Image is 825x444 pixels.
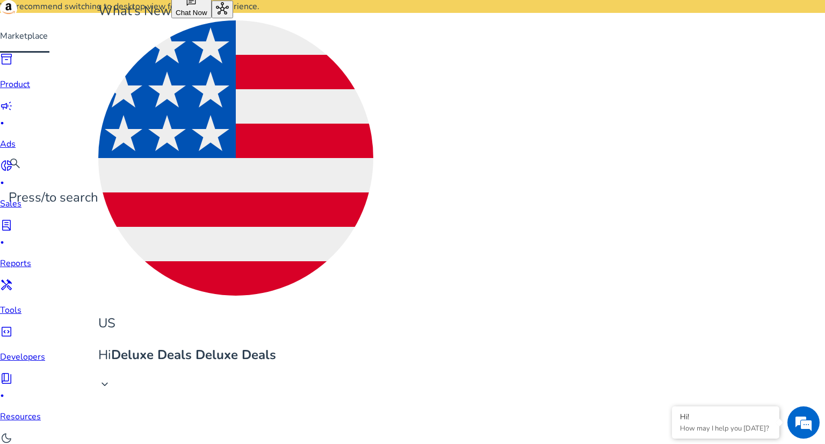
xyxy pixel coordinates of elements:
[680,424,771,433] p: How may I help you today?
[98,20,373,296] img: us.svg
[98,378,111,391] span: keyboard_arrow_down
[98,314,373,333] p: US
[98,346,373,364] p: Hi
[680,412,771,422] div: Hi!
[98,2,171,19] span: What's New
[176,9,207,17] span: Chat Now
[212,1,233,18] button: hub
[216,2,229,15] span: hub
[111,346,276,363] b: Deluxe Deals Deluxe Deals
[9,188,98,207] p: Press to search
